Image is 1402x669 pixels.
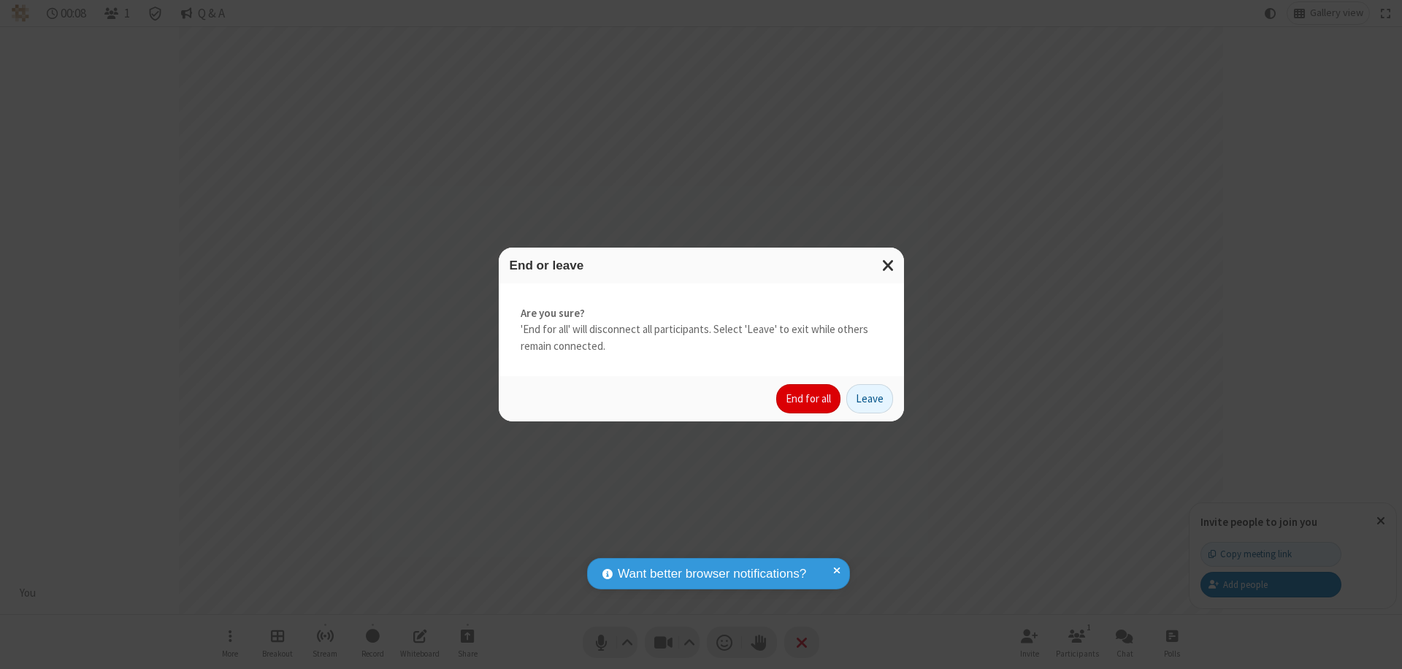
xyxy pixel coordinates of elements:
h3: End or leave [510,259,893,272]
button: Leave [846,384,893,413]
button: Close modal [873,248,904,283]
span: Want better browser notifications? [618,565,806,584]
button: End for all [776,384,840,413]
strong: Are you sure? [521,305,882,322]
div: 'End for all' will disconnect all participants. Select 'Leave' to exit while others remain connec... [499,283,904,377]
